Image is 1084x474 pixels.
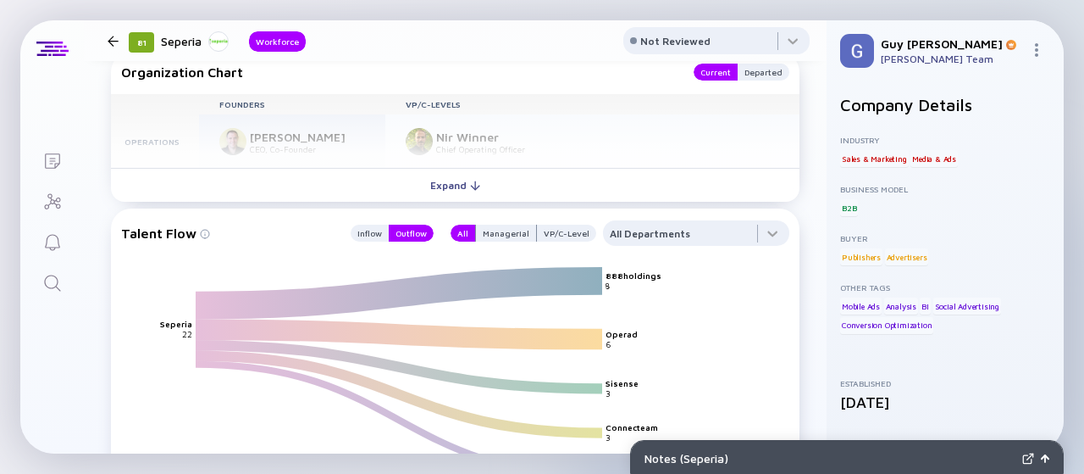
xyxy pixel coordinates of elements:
[885,248,929,265] div: Advertisers
[840,393,1050,411] div: [DATE]
[606,423,658,433] text: Connecteam
[351,225,389,242] button: Inflow
[389,225,434,242] button: Outflow
[161,31,229,52] div: Seperia
[475,225,537,242] button: Managerial
[840,184,1050,194] div: Business Model
[644,451,1015,466] div: Notes ( Seperia )
[160,320,192,330] text: Seperia
[920,298,931,315] div: BI
[840,248,882,265] div: Publishers
[20,220,84,261] a: Reminders
[840,438,1050,449] div: Founders
[606,329,638,339] text: Operad
[840,317,933,334] div: Conversion Optimization
[111,168,799,202] button: Expand
[840,199,858,216] div: B2B
[20,139,84,180] a: Lists
[840,34,874,68] img: Guy Profile Picture
[933,298,1001,315] div: Social Advertising
[910,150,958,167] div: Media & Ads
[20,180,84,220] a: Investor Map
[640,35,711,47] div: Not Reviewed
[881,36,1023,51] div: Guy [PERSON_NAME]
[249,31,306,52] button: Workforce
[840,233,1050,243] div: Buyer
[606,339,611,349] text: 6
[1030,43,1043,57] img: Menu
[476,225,536,242] div: Managerial
[420,172,490,198] div: Expand
[121,64,677,81] div: Organization Chart
[20,261,84,302] a: Search
[451,225,475,242] button: All
[129,32,154,53] div: 81
[840,282,1050,293] div: Other Tags
[606,433,611,443] text: 3
[182,330,192,340] text: 22
[840,298,882,315] div: Mobile Ads
[840,378,1050,388] div: Established
[249,33,306,50] div: Workforce
[121,220,334,246] div: Talent Flow
[606,281,610,291] text: 8
[606,270,661,281] text: 888holdings
[738,64,789,81] button: Departed
[884,298,918,315] div: Analysis
[840,150,909,167] div: Sales & Marketing
[606,388,611,399] text: 3
[1022,453,1034,465] img: Expand Notes
[840,135,1050,145] div: Industry
[840,95,1050,114] h2: Company Details
[537,225,596,242] button: VP/C-Level
[881,53,1023,65] div: [PERSON_NAME] Team
[606,378,639,388] text: Sisense
[694,64,738,81] button: Current
[1041,454,1049,463] img: Open Notes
